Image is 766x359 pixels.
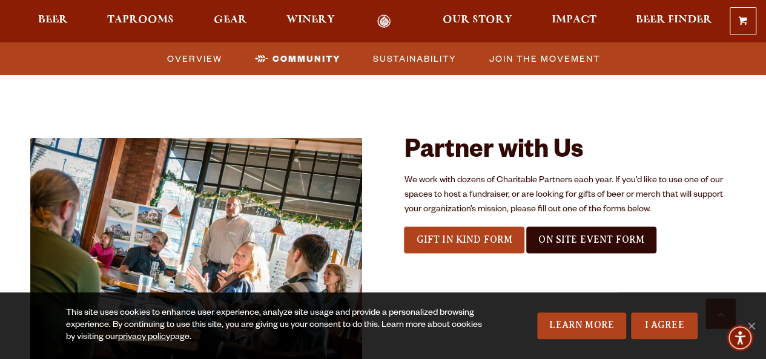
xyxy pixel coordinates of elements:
[552,15,596,25] span: Impact
[489,50,600,67] span: Join the Movement
[30,138,362,359] img: House Beer Built
[248,50,346,67] a: Community
[526,227,656,254] a: On Site Event Form
[107,15,174,25] span: Taprooms
[167,50,222,67] span: Overview
[443,15,512,25] span: Our Story
[416,234,512,245] span: Gift In Kind Form
[482,50,606,67] a: Join the Movement
[636,15,712,25] span: Beer Finder
[214,15,247,25] span: Gear
[537,312,626,339] a: Learn More
[628,15,720,28] a: Beer Finder
[160,50,228,67] a: Overview
[30,15,76,28] a: Beer
[118,333,170,343] a: privacy policy
[38,15,68,25] span: Beer
[206,15,255,28] a: Gear
[366,50,463,67] a: Sustainability
[631,312,698,339] a: I Agree
[272,50,340,67] span: Community
[99,15,182,28] a: Taprooms
[66,308,489,344] div: This site uses cookies to enhance user experience, analyze site usage and provide a personalized ...
[404,174,736,217] p: We work with dozens of Charitable Partners each year. If you’d like to use one of our spaces to h...
[435,15,520,28] a: Our Story
[362,15,407,28] a: Odell Home
[373,50,457,67] span: Sustainability
[286,15,335,25] span: Winery
[538,234,644,245] span: On Site Event Form
[727,324,753,351] div: Accessibility Menu
[279,15,343,28] a: Winery
[544,15,604,28] a: Impact
[404,227,524,254] a: Gift In Kind Form
[404,138,736,167] h2: Partner with Us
